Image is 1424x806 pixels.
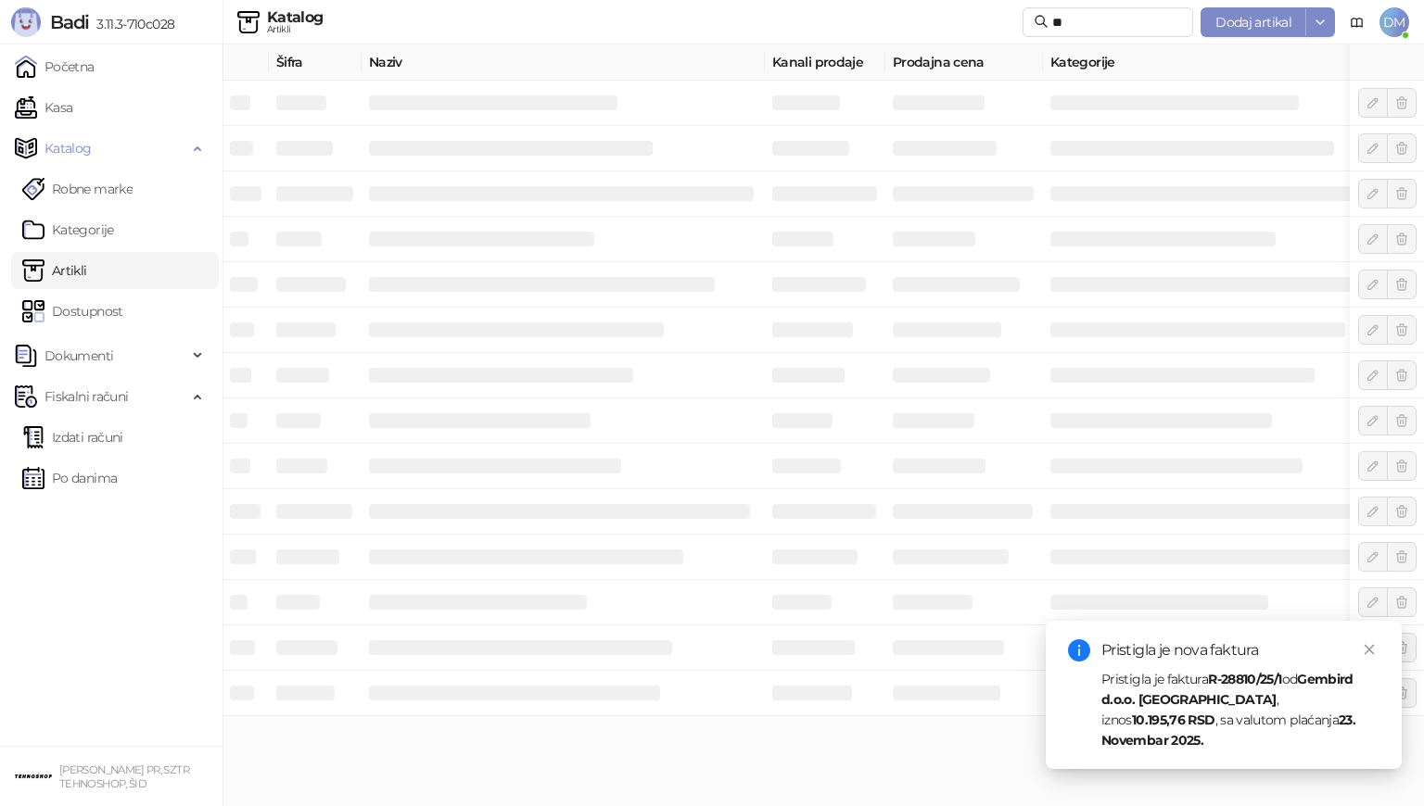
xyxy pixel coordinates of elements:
img: 64x64-companyLogo-68805acf-9e22-4a20-bcb3-9756868d3d19.jpeg [15,758,52,795]
a: Dokumentacija [1342,7,1372,37]
span: Katalog [44,130,92,167]
span: DM [1379,7,1409,37]
span: 3.11.3-710c028 [89,16,174,32]
a: Po danima [22,460,117,497]
a: Izdati računi [22,419,123,456]
th: Prodajna cena [885,44,1043,81]
span: Fiskalni računi [44,378,128,415]
a: Početna [15,48,95,85]
span: close [1363,643,1376,656]
th: Šifra [269,44,362,81]
strong: R-28810/25/1 [1208,671,1281,687]
span: Dokumenti [44,337,113,374]
a: Close [1359,639,1379,660]
button: Dodaj artikal [1201,7,1306,37]
a: Kategorije [22,211,114,248]
span: Badi [50,11,89,33]
span: info-circle [1068,639,1090,661]
th: Naziv [362,44,765,81]
strong: 10.195,76 RSD [1132,712,1215,728]
a: Kasa [15,89,72,126]
span: Kategorije [1050,52,1420,72]
a: ArtikliArtikli [22,252,87,289]
div: Artikli [267,25,324,34]
span: Dodaj artikal [1215,14,1291,31]
div: Katalog [267,10,324,25]
img: Artikli [237,11,260,33]
a: Dostupnost [22,293,123,330]
th: Kanali prodaje [765,44,885,81]
a: Robne marke [22,170,133,208]
small: [PERSON_NAME] PR, SZTR TEHNOSHOP, ŠID [59,763,189,790]
img: Logo [11,7,41,37]
div: Pristigla je nova faktura [1101,639,1379,661]
div: Pristigla je faktura od , iznos , sa valutom plaćanja [1101,669,1379,750]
